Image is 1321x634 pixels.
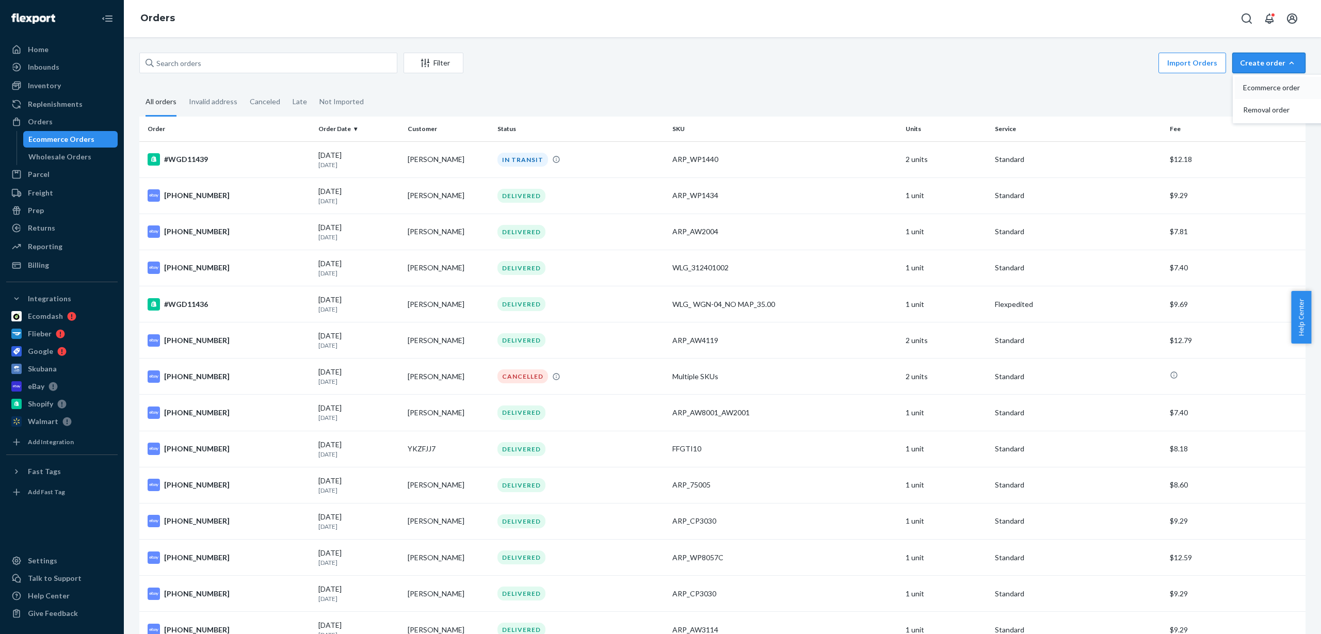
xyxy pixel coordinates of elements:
[995,480,1162,490] p: Standard
[148,407,310,419] div: [PHONE_NUMBER]
[404,395,493,431] td: [PERSON_NAME]
[23,131,118,148] a: Ecommerce Orders
[901,576,991,612] td: 1 unit
[28,591,70,601] div: Help Center
[28,487,65,496] div: Add Fast Tag
[1291,291,1311,344] span: Help Center
[901,214,991,250] td: 1 unit
[408,124,489,133] div: Customer
[28,416,58,427] div: Walmart
[28,134,94,144] div: Ecommerce Orders
[28,80,61,91] div: Inventory
[1166,540,1306,576] td: $12.59
[1166,503,1306,539] td: $9.29
[318,331,399,350] div: [DATE]
[318,269,399,278] p: [DATE]
[318,558,399,567] p: [DATE]
[6,552,118,569] a: Settings
[1166,250,1306,286] td: $7.40
[672,190,897,201] div: ARP_WP1434
[146,88,176,117] div: All orders
[404,576,493,612] td: [PERSON_NAME]
[404,250,493,286] td: [PERSON_NAME]
[404,503,493,539] td: [PERSON_NAME]
[668,117,901,141] th: SKU
[148,588,310,600] div: [PHONE_NUMBER]
[28,311,63,321] div: Ecomdash
[497,189,545,203] div: DELIVERED
[672,516,897,526] div: ARP_CP3030
[901,359,991,395] td: 2 units
[995,154,1162,165] p: Standard
[1166,177,1306,214] td: $9.29
[497,297,545,311] div: DELIVERED
[318,476,399,495] div: [DATE]
[1166,117,1306,141] th: Fee
[1243,106,1307,113] span: Removal order
[1166,431,1306,467] td: $8.18
[668,359,901,395] td: Multiple SKUs
[404,322,493,359] td: [PERSON_NAME]
[1166,322,1306,359] td: $12.79
[28,62,59,72] div: Inbounds
[314,117,404,141] th: Order Date
[148,153,310,166] div: #WGD11439
[995,552,1162,563] p: Standard
[404,431,493,467] td: YKZFJJ7
[901,540,991,576] td: 1 unit
[995,190,1162,201] p: Standard
[318,150,399,169] div: [DATE]
[6,434,118,450] a: Add Integration
[404,286,493,322] td: [PERSON_NAME]
[6,413,118,430] a: Walmart
[672,299,897,310] div: WLG_ WGN-04_NO MAP_35.00
[318,512,399,531] div: [DATE]
[148,515,310,527] div: [PHONE_NUMBER]
[901,286,991,322] td: 1 unit
[6,77,118,94] a: Inventory
[319,88,364,115] div: Not Imported
[97,8,118,29] button: Close Navigation
[318,486,399,495] p: [DATE]
[901,467,991,503] td: 1 unit
[901,117,991,141] th: Units
[497,333,545,347] div: DELIVERED
[1166,395,1306,431] td: $7.40
[6,220,118,236] a: Returns
[497,405,545,419] div: DELIVERED
[6,257,118,273] a: Billing
[28,223,55,233] div: Returns
[28,260,49,270] div: Billing
[318,584,399,603] div: [DATE]
[6,238,118,255] a: Reporting
[28,152,91,162] div: Wholesale Orders
[318,440,399,459] div: [DATE]
[139,53,397,73] input: Search orders
[995,408,1162,418] p: Standard
[497,153,548,167] div: IN TRANSIT
[28,294,71,304] div: Integrations
[6,484,118,500] a: Add Fast Tag
[404,53,463,73] button: Filter
[28,556,57,566] div: Settings
[901,250,991,286] td: 1 unit
[28,608,78,619] div: Give Feedback
[497,587,545,600] div: DELIVERED
[318,160,399,169] p: [DATE]
[250,88,280,115] div: Canceled
[148,370,310,383] div: [PHONE_NUMBER]
[148,479,310,491] div: [PHONE_NUMBER]
[28,169,50,180] div: Parcel
[995,589,1162,599] p: Standard
[11,13,55,24] img: Flexport logo
[318,450,399,459] p: [DATE]
[6,96,118,112] a: Replenishments
[995,444,1162,454] p: Standard
[1166,467,1306,503] td: $8.60
[6,41,118,58] a: Home
[6,396,118,412] a: Shopify
[672,335,897,346] div: ARP_AW4119
[318,233,399,241] p: [DATE]
[497,261,545,275] div: DELIVERED
[6,308,118,324] a: Ecomdash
